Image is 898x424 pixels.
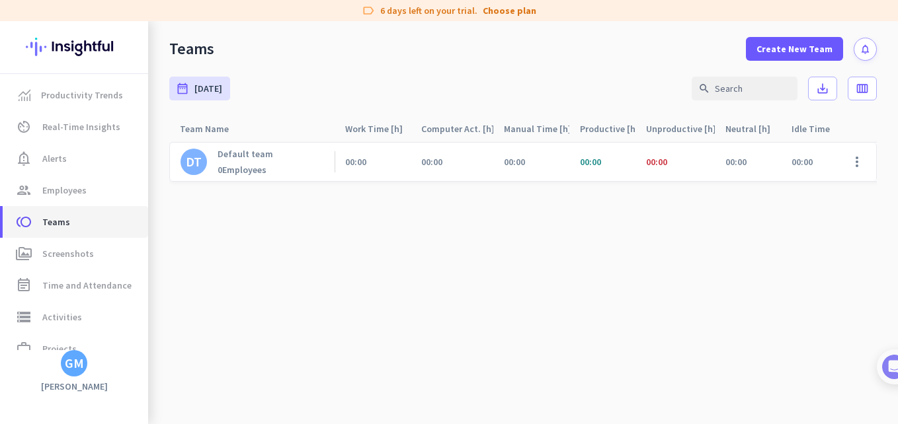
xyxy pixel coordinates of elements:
[65,357,84,370] div: GM
[176,82,189,95] i: date_range
[848,77,877,100] button: calendar_view_week
[746,37,843,61] button: Create New Team
[792,120,857,138] div: Idle Time [h]
[42,341,77,357] span: Projects
[169,39,214,59] div: Teams
[421,120,493,138] div: Computer Act. [h]
[194,82,222,95] span: [DATE]
[345,120,411,138] div: Work Time [h]
[42,214,70,230] span: Teams
[841,146,873,178] button: more_vert
[3,174,148,206] a: groupEmployees
[3,206,148,238] a: tollTeams
[42,309,82,325] span: Activities
[16,246,32,262] i: perm_media
[345,156,366,168] span: 00:00
[816,82,829,95] i: save_alt
[698,83,710,94] i: search
[42,277,132,293] span: Time and Attendance
[42,151,67,166] span: Alerts
[42,182,87,198] span: Employees
[504,120,569,138] div: Manual Time [h]
[856,82,869,95] i: calendar_view_week
[180,120,245,138] div: Team Name
[792,156,813,168] span: 00:00
[16,277,32,293] i: event_note
[692,77,797,100] input: Search
[646,120,715,138] div: Unproductive [h]
[26,21,122,73] img: Insightful logo
[16,214,32,230] i: toll
[854,38,877,61] button: notifications
[860,44,871,55] i: notifications
[181,148,273,176] a: DTDefault team0Employees
[16,182,32,198] i: group
[218,164,273,176] div: Employees
[421,156,442,168] span: 00:00
[218,148,273,160] p: Default team
[186,155,202,168] div: DT
[218,164,222,176] b: 0
[3,238,148,269] a: perm_mediaScreenshots
[41,87,123,103] span: Productivity Trends
[580,120,635,138] div: Productive [h]
[3,111,148,143] a: av_timerReal-Time Insights
[504,156,525,168] span: 00:00
[3,333,148,365] a: work_outlineProjects
[3,269,148,301] a: event_noteTime and Attendance
[16,309,32,325] i: storage
[3,301,148,333] a: storageActivities
[16,119,32,135] i: av_timer
[646,156,667,168] span: 00:00
[42,119,120,135] span: Real-Time Insights
[3,143,148,174] a: notification_importantAlerts
[362,4,375,17] i: label
[725,156,747,168] span: 00:00
[19,89,30,101] img: menu-item
[3,79,148,111] a: menu-itemProductivity Trends
[580,156,601,168] span: 00:00
[756,42,833,55] span: Create New Team
[483,4,536,17] a: Choose plan
[16,151,32,166] i: notification_important
[42,246,94,262] span: Screenshots
[16,341,32,357] i: work_outline
[808,77,837,100] button: save_alt
[725,120,781,138] div: Neutral [h]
